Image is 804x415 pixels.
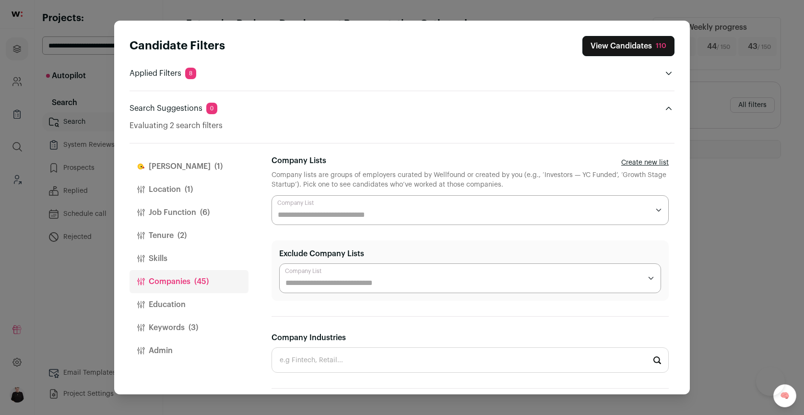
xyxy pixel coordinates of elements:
p: Applied Filters [130,68,196,79]
a: 🧠 [773,384,796,407]
span: (45) [194,276,209,287]
button: Skills [130,247,248,270]
p: Evaluating 2 search filters [130,120,674,131]
button: Location(1) [130,178,248,201]
span: (6) [200,207,210,218]
a: Create new list [621,158,669,167]
span: 0 [206,103,217,114]
label: Exclude Company Lists [279,248,364,260]
button: Companies(45) [130,270,248,293]
span: (1) [214,161,223,172]
button: Close search preferences [582,36,674,56]
button: Admin [130,339,248,362]
span: (1) [185,184,193,195]
iframe: Help Scout Beacon - Open [756,367,785,396]
label: Company Industries [272,332,346,344]
button: Job Function(6) [130,201,248,224]
div: 110 [656,41,666,51]
button: Keywords(3) [130,316,248,339]
span: 8 [185,68,196,79]
span: (3) [189,322,198,333]
p: Search Suggestions [130,103,217,114]
button: Open applied filters [663,68,674,79]
button: Education [130,293,248,316]
button: [PERSON_NAME](1) [130,155,248,178]
strong: Candidate Filters [130,40,225,52]
div: Company lists are groups of employers curated by Wellfound or created by you (e.g., ‘Investors — ... [272,170,669,190]
button: Tenure(2) [130,224,248,247]
span: (2) [177,230,187,241]
input: e.g Fintech, Retail... [272,347,669,373]
label: Company Lists [272,155,326,166]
